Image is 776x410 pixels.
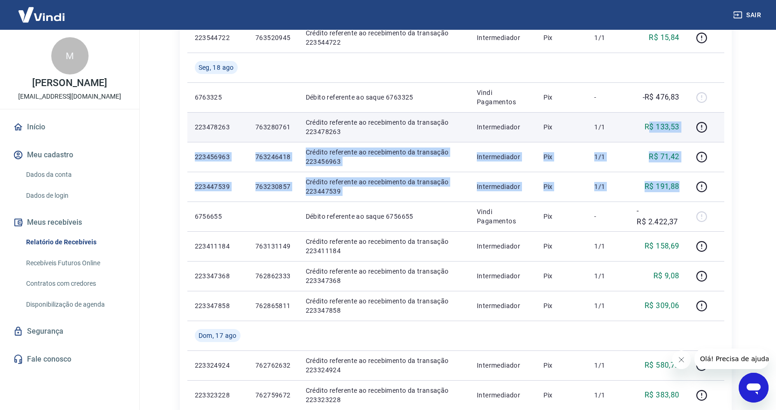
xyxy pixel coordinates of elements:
[645,360,680,371] p: R$ 580,72
[306,237,462,255] p: Crédito referente ao recebimento da transação 223411184
[543,33,580,42] p: Pix
[543,361,580,370] p: Pix
[22,254,128,273] a: Recebíveis Futuros Online
[477,182,529,191] p: Intermediador
[255,301,291,310] p: 762865811
[195,182,240,191] p: 223447539
[477,207,529,226] p: Vindi Pagamentos
[195,361,240,370] p: 223324924
[18,92,121,101] p: [EMAIL_ADDRESS][DOMAIN_NAME]
[255,182,291,191] p: 763230857
[543,271,580,281] p: Pix
[255,361,291,370] p: 762762632
[195,93,240,102] p: 6763325
[199,331,237,340] span: Dom, 17 ago
[594,182,622,191] p: 1/1
[195,212,240,221] p: 6756655
[594,390,622,400] p: 1/1
[11,349,128,370] a: Fale conosco
[11,145,128,165] button: Meu cadastro
[594,301,622,310] p: 1/1
[477,33,529,42] p: Intermediador
[643,92,680,103] p: -R$ 476,83
[6,7,78,14] span: Olá! Precisa de ajuda?
[594,361,622,370] p: 1/1
[22,165,128,184] a: Dados da conta
[255,122,291,132] p: 763280761
[477,122,529,132] p: Intermediador
[543,182,580,191] p: Pix
[199,63,234,72] span: Seg, 18 ago
[653,270,680,282] p: R$ 9,08
[594,93,622,102] p: -
[477,390,529,400] p: Intermediador
[195,271,240,281] p: 223347368
[22,274,128,293] a: Contratos com credores
[543,301,580,310] p: Pix
[11,321,128,342] a: Segurança
[306,28,462,47] p: Crédito referente ao recebimento da transação 223544722
[11,117,128,137] a: Início
[477,88,529,107] p: Vindi Pagamentos
[306,296,462,315] p: Crédito referente ao recebimento da transação 223347858
[645,181,680,192] p: R$ 191,88
[22,186,128,205] a: Dados de login
[11,212,128,233] button: Meus recebíveis
[255,271,291,281] p: 762862333
[543,122,580,132] p: Pix
[594,242,622,251] p: 1/1
[306,386,462,404] p: Crédito referente ao recebimento da transação 223323228
[649,151,679,162] p: R$ 71,42
[32,78,107,88] p: [PERSON_NAME]
[543,390,580,400] p: Pix
[255,33,291,42] p: 763520945
[306,177,462,196] p: Crédito referente ao recebimento da transação 223447539
[594,152,622,161] p: 1/1
[22,233,128,252] a: Relatório de Recebíveis
[306,148,462,166] p: Crédito referente ao recebimento da transação 223456963
[306,356,462,375] p: Crédito referente ao recebimento da transação 223324924
[694,349,769,369] iframe: Mensagem da empresa
[477,271,529,281] p: Intermediador
[51,37,89,74] div: M
[11,0,72,29] img: Vindi
[645,390,680,401] p: R$ 383,80
[637,205,679,228] p: -R$ 2.422,37
[306,118,462,136] p: Crédito referente ao recebimento da transação 223478263
[477,152,529,161] p: Intermediador
[543,242,580,251] p: Pix
[594,212,622,221] p: -
[255,390,291,400] p: 762759672
[594,271,622,281] p: 1/1
[739,373,769,403] iframe: Botão para abrir a janela de mensagens
[195,122,240,132] p: 223478263
[543,212,580,221] p: Pix
[594,33,622,42] p: 1/1
[477,361,529,370] p: Intermediador
[255,242,291,251] p: 763131149
[649,32,679,43] p: R$ 15,84
[594,122,622,132] p: 1/1
[195,390,240,400] p: 223323228
[22,295,128,314] a: Disponibilização de agenda
[195,152,240,161] p: 223456963
[195,301,240,310] p: 223347858
[543,152,580,161] p: Pix
[543,93,580,102] p: Pix
[306,267,462,285] p: Crédito referente ao recebimento da transação 223347368
[731,7,765,24] button: Sair
[477,301,529,310] p: Intermediador
[645,300,680,311] p: R$ 309,06
[672,350,691,369] iframe: Fechar mensagem
[645,121,680,133] p: R$ 133,53
[195,33,240,42] p: 223544722
[255,152,291,161] p: 763246418
[477,242,529,251] p: Intermediador
[306,212,462,221] p: Débito referente ao saque 6756655
[195,242,240,251] p: 223411184
[645,241,680,252] p: R$ 158,69
[306,93,462,102] p: Débito referente ao saque 6763325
